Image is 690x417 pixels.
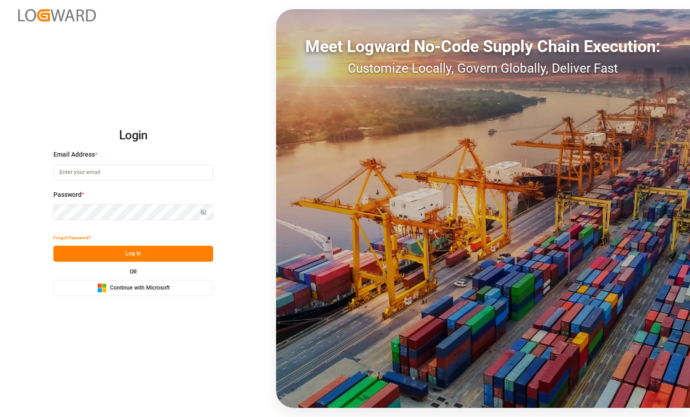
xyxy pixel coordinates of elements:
button: Forgot Password? [53,230,91,246]
div: Meet Logward No-Code Supply Chain Execution: [276,34,690,59]
span: Continue with Microsoft [110,284,170,292]
span: Email Address [53,150,95,159]
small: OR [130,269,137,274]
h2: Login [53,121,213,150]
span: Password [53,190,82,200]
input: Enter your email [53,164,213,180]
button: Continue with Microsoft [53,280,213,296]
div: Customize Locally, Govern Globally, Deliver Fast [276,59,690,78]
button: Log In [53,246,213,262]
img: Logward_new_orange.png [18,9,96,21]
